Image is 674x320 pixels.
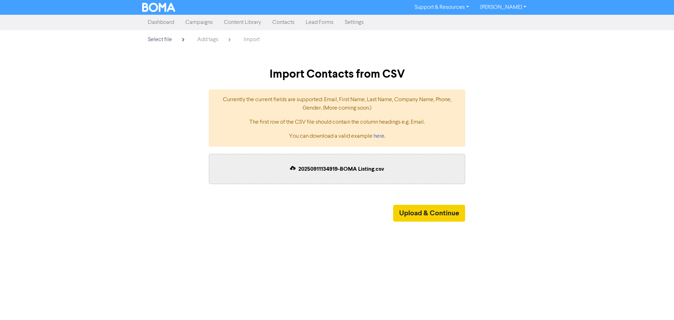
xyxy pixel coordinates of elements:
a: Add tags [192,33,238,48]
img: BOMA Logo [142,3,175,12]
a: [PERSON_NAME] [475,2,532,13]
iframe: Chat Widget [639,286,674,320]
a: Import [238,33,265,46]
a: Contacts [267,15,300,30]
a: Support & Resources [409,2,475,13]
a: Select file [142,33,192,48]
button: Upload & Continue [393,205,465,222]
span: 20250911134919-BOMA Listing.csv [298,165,384,172]
a: Content Library [218,15,267,30]
span: Add tags [197,37,218,43]
p: Currently the current fields are supported: Email, First Name, Last Name, Company Name, Phone, Ge... [216,96,458,112]
span: Select file [148,37,172,43]
span: Import [244,37,260,43]
a: Lead Forms [300,15,339,30]
h2: Import Contacts from CSV [142,67,532,81]
a: Campaigns [180,15,218,30]
p: You can download a valid example [216,132,458,141]
p: The first row of the CSV file should contain the column headings e.g. Email. [216,118,458,126]
a: here. [374,133,385,139]
a: Settings [339,15,369,30]
a: Dashboard [142,15,180,30]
